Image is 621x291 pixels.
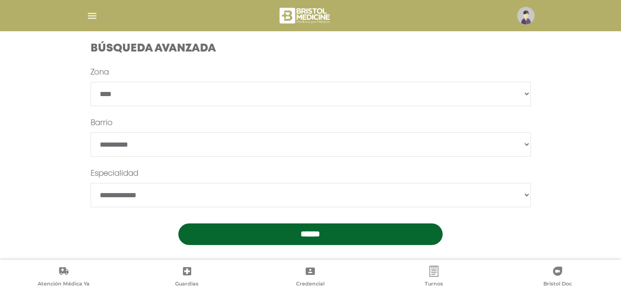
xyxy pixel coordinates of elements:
[91,67,109,78] label: Zona
[86,10,98,22] img: Cober_menu-lines-white.svg
[496,266,619,289] a: Bristol Doc
[91,42,531,56] h4: Búsqueda Avanzada
[543,280,572,289] span: Bristol Doc
[2,266,125,289] a: Atención Médica Ya
[38,280,90,289] span: Atención Médica Ya
[278,5,333,27] img: bristol-medicine-blanco.png
[175,280,199,289] span: Guardias
[425,280,443,289] span: Turnos
[249,266,372,289] a: Credencial
[125,266,249,289] a: Guardias
[91,168,138,179] label: Especialidad
[517,7,535,24] img: profile-placeholder.svg
[296,280,325,289] span: Credencial
[91,118,113,129] label: Barrio
[372,266,496,289] a: Turnos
